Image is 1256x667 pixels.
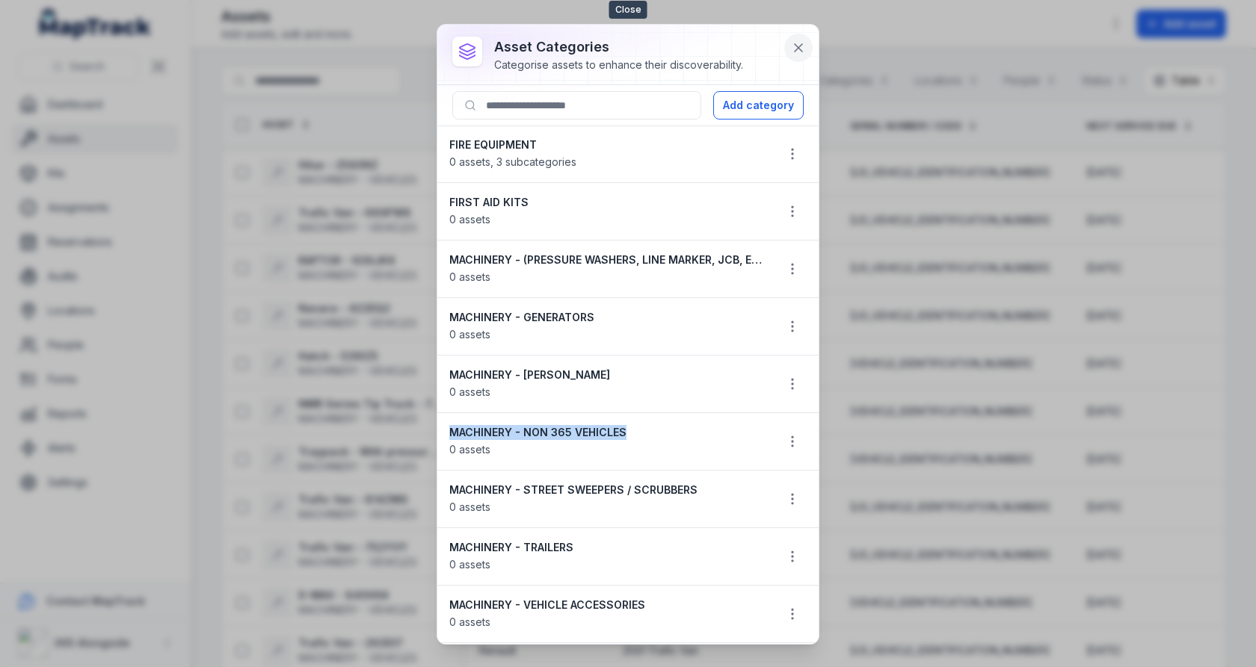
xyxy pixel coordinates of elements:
strong: MACHINERY - TRAILERS [449,540,763,555]
strong: MACHINERY - NON 365 VEHICLES [449,425,763,440]
span: 0 assets [449,558,490,571]
button: Add category [713,91,804,120]
span: 0 assets [449,328,490,341]
span: 0 assets , 3 subcategories [449,155,576,168]
div: Categorise assets to enhance their discoverability. [494,58,743,72]
span: 0 assets [449,270,490,283]
strong: MACHINERY - VEHICLE ACCESSORIES [449,598,763,612]
h3: asset categories [494,37,743,58]
strong: MACHINERY - [PERSON_NAME] [449,367,763,382]
span: 0 assets [449,615,490,628]
span: 0 assets [449,500,490,513]
span: 0 assets [449,385,490,398]
strong: FIRE EQUIPMENT [449,137,763,152]
strong: MACHINERY - (PRESSURE WASHERS, LINE MARKER, JCB, ETC) [449,252,763,267]
strong: MACHINERY - GENERATORS [449,310,763,325]
span: 0 assets [449,443,490,456]
strong: FIRST AID KITS [449,195,763,210]
span: 0 assets [449,213,490,226]
strong: MACHINERY - STREET SWEEPERS / SCRUBBERS [449,483,763,497]
span: Close [609,1,647,19]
